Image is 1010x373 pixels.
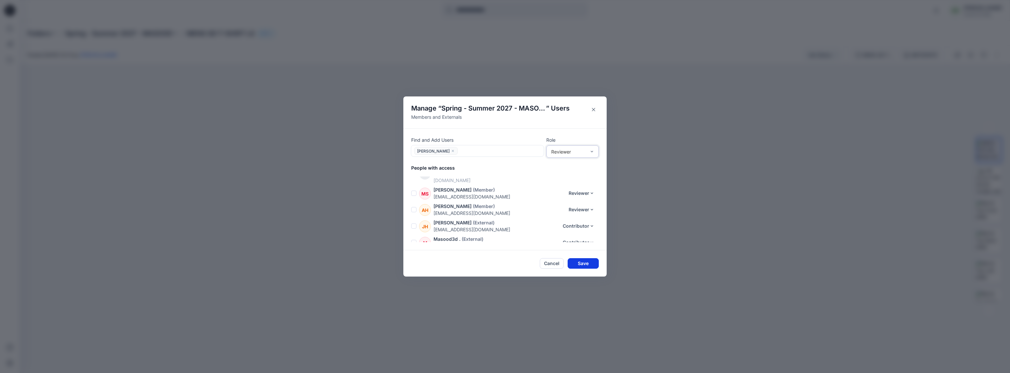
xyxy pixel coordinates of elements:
[588,104,599,115] button: Close
[419,188,431,199] div: MS
[451,148,455,154] button: close
[473,219,495,226] p: (External)
[419,204,431,216] div: AH
[434,236,460,242] p: Masood3d .
[473,203,495,210] p: (Member)
[411,164,607,171] p: People with access
[473,186,495,193] p: (Member)
[434,210,564,217] p: [EMAIL_ADDRESS][DOMAIN_NAME]
[434,170,575,184] p: [PERSON_NAME][EMAIL_ADDRESS][PERSON_NAME][DOMAIN_NAME]
[411,136,544,143] p: Find and Add Users
[417,148,450,155] span: [PERSON_NAME]
[419,237,431,249] div: M
[434,219,472,226] p: [PERSON_NAME]
[434,203,472,210] p: [PERSON_NAME]
[546,136,599,143] p: Role
[540,258,564,269] button: Cancel
[558,221,599,231] button: Contributor
[564,204,599,215] button: Reviewer
[462,236,483,242] p: (External)
[411,104,572,112] h4: Manage “ ” Users
[441,104,546,112] span: Spring - Summer 2027 - MASOOD
[434,226,558,233] p: [EMAIL_ADDRESS][DOMAIN_NAME]
[434,193,564,200] p: [EMAIL_ADDRESS][DOMAIN_NAME]
[419,220,431,232] div: JH
[434,186,472,193] p: [PERSON_NAME]
[558,237,599,248] button: Contributor
[551,148,586,155] div: Reviewer
[564,188,599,198] button: Reviewer
[568,258,599,269] button: Save
[411,114,572,120] p: Members and Externals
